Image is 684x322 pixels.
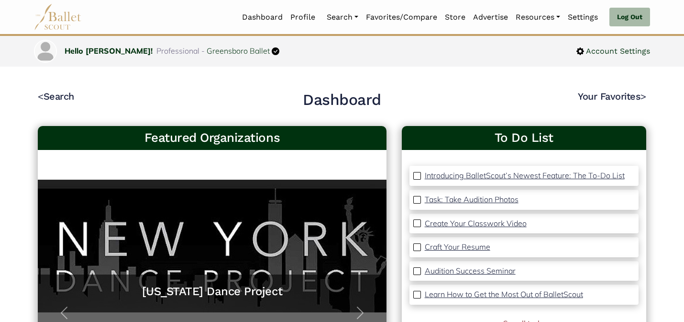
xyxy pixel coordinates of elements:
p: Introducing BalletScout’s Newest Feature: The To-Do List [425,171,625,180]
a: Introducing BalletScout’s Newest Feature: The To-Do List [425,170,625,182]
img: profile picture [35,41,56,62]
a: Task: Take Audition Photos [425,194,519,206]
a: Search [323,7,362,27]
a: Advertise [469,7,512,27]
a: Craft Your Resume [425,241,490,253]
p: Craft Your Resume [425,242,490,252]
code: < [38,90,44,102]
h3: Featured Organizations [45,130,379,146]
a: To Do List [409,130,639,146]
a: <Search [38,91,74,102]
a: Hello [PERSON_NAME]! [65,46,153,56]
a: Greensboro Ballet [207,46,270,56]
p: Learn How to Get the Most Out of BalletScout [425,289,583,299]
a: Dashboard [238,7,287,27]
a: Log Out [609,8,650,27]
a: Favorites/Compare [362,7,441,27]
p: Audition Success Seminar [425,266,516,276]
a: Learn How to Get the Most Out of BalletScout [425,288,583,301]
a: Your Favorites> [578,91,646,102]
a: Store [441,7,469,27]
a: Create Your Classwork Video [425,218,527,230]
a: Resources [512,7,564,27]
h2: Dashboard [303,90,381,110]
p: Task: Take Audition Photos [425,195,519,204]
a: Settings [564,7,602,27]
p: Create Your Classwork Video [425,218,527,228]
a: Account Settings [576,45,650,57]
span: - [201,46,205,56]
a: Profile [287,7,319,27]
a: Audition Success Seminar [425,265,516,277]
span: Professional [156,46,199,56]
span: Account Settings [584,45,650,57]
code: > [640,90,646,102]
a: [US_STATE] Dance Project [47,284,377,299]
